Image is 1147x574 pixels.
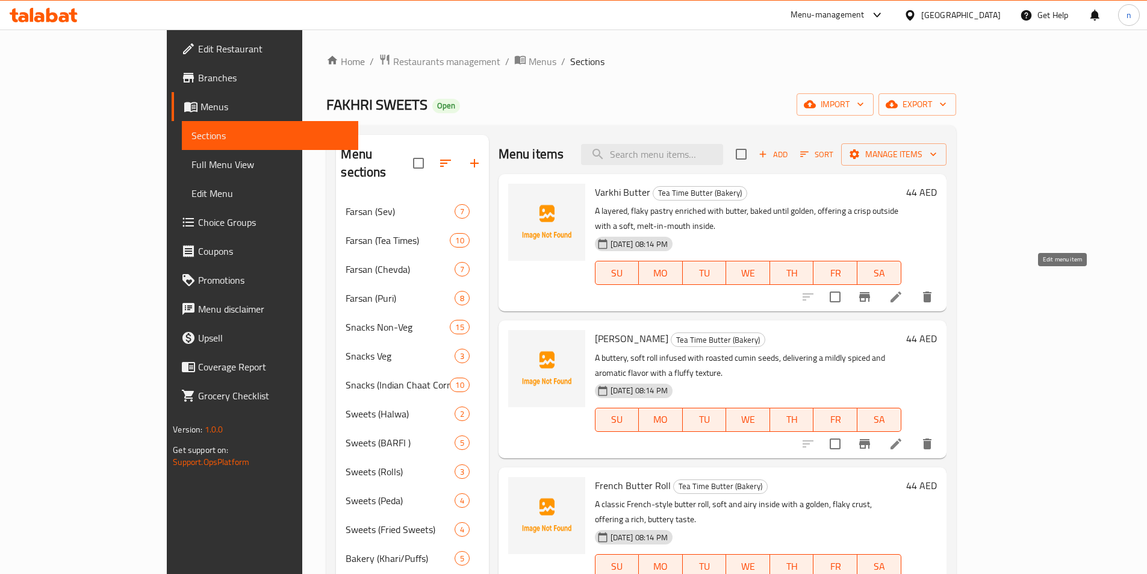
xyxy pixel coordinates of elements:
[455,466,469,478] span: 3
[172,352,358,381] a: Coverage Report
[595,351,901,381] p: A buttery, soft roll infused with roasted cumin seeds, delivering a mildly spiced and aromatic fl...
[182,179,358,208] a: Edit Menu
[173,442,228,458] span: Get support on:
[818,411,853,428] span: FR
[529,54,556,69] span: Menus
[346,435,454,450] span: Sweets (BARFI )
[336,370,488,399] div: Snacks (Indian Chaat Corner)10
[775,264,809,282] span: TH
[600,264,634,282] span: SU
[336,457,488,486] div: Sweets (Rolls)3
[514,54,556,69] a: Menus
[393,54,500,69] span: Restaurants management
[857,408,901,432] button: SA
[370,54,374,69] li: /
[595,183,650,201] span: Varkhi Butter
[813,261,857,285] button: FR
[606,385,673,396] span: [DATE] 08:14 PM
[346,233,450,248] div: Farsan (Tea Times)
[198,388,349,403] span: Grocery Checklist
[455,351,469,362] span: 3
[172,381,358,410] a: Grocery Checklist
[182,150,358,179] a: Full Menu View
[455,464,470,479] div: items
[906,184,937,201] h6: 44 AED
[770,408,814,432] button: TH
[726,261,770,285] button: WE
[341,145,412,181] h2: Menu sections
[913,429,942,458] button: delete
[200,99,349,114] span: Menus
[406,151,431,176] span: Select all sections
[570,54,605,69] span: Sections
[499,145,564,163] h2: Menu items
[754,145,792,164] button: Add
[1127,8,1131,22] span: n
[346,204,454,219] span: Farsan (Sev)
[595,408,639,432] button: SU
[336,255,488,284] div: Farsan (Chevda)7
[906,477,937,494] h6: 44 AED
[336,428,488,457] div: Sweets (BARFI )5
[191,157,349,172] span: Full Menu View
[432,101,460,111] span: Open
[754,145,792,164] span: Add item
[674,479,767,493] span: Tea Time Butter (Bakery)
[172,92,358,121] a: Menus
[336,515,488,544] div: Sweets (Fried Sweets)4
[432,99,460,113] div: Open
[198,70,349,85] span: Branches
[172,295,358,323] a: Menu disclaimer
[508,330,585,407] img: Jeera Makhaniya
[813,408,857,432] button: FR
[336,342,488,370] div: Snacks Veg3
[172,237,358,266] a: Coupons
[336,197,488,226] div: Farsan (Sev)7
[889,437,903,451] a: Edit menu item
[606,532,673,543] span: [DATE] 08:14 PM
[850,429,879,458] button: Branch-specific-item
[336,399,488,428] div: Sweets (Halwa)2
[806,97,864,112] span: import
[346,407,454,421] div: Sweets (Halwa)
[346,349,454,363] span: Snacks Veg
[346,378,450,392] span: Snacks (Indian Chaat Corner)
[346,320,450,334] span: Snacks Non-Veg
[455,291,470,305] div: items
[653,186,747,200] span: Tea Time Butter (Bakery)
[606,239,673,250] span: [DATE] 08:14 PM
[455,408,469,420] span: 2
[878,93,956,116] button: export
[653,186,747,201] div: Tea Time Butter (Bakery)
[888,97,947,112] span: export
[455,495,469,507] span: 4
[906,330,937,347] h6: 44 AED
[346,493,454,508] div: Sweets (Peda)
[800,148,833,161] span: Sort
[850,282,879,311] button: Branch-specific-item
[346,262,454,276] span: Farsan (Chevda)
[182,121,358,150] a: Sections
[913,282,942,311] button: delete
[770,261,814,285] button: TH
[455,349,470,363] div: items
[851,147,937,162] span: Manage items
[600,411,634,428] span: SU
[644,411,678,428] span: MO
[172,34,358,63] a: Edit Restaurant
[173,422,202,437] span: Version:
[336,313,488,342] div: Snacks Non-Veg15
[792,145,841,164] span: Sort items
[644,264,678,282] span: MO
[450,379,468,391] span: 10
[595,497,901,527] p: A classic French-style butter roll, soft and airy inside with a golden, flaky crust, offering a r...
[455,206,469,217] span: 7
[336,226,488,255] div: Farsan (Tea Times)10
[191,128,349,143] span: Sections
[455,293,469,304] span: 8
[172,266,358,295] a: Promotions
[639,408,683,432] button: MO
